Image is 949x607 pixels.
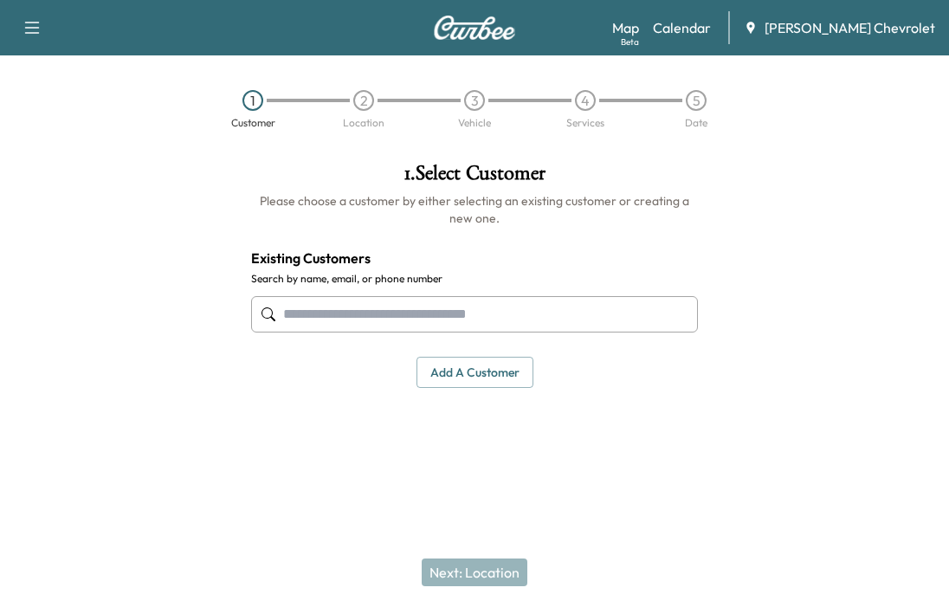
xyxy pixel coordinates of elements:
[353,90,374,111] div: 2
[653,17,711,38] a: Calendar
[416,357,533,389] button: Add a customer
[433,16,516,40] img: Curbee Logo
[343,118,384,128] div: Location
[464,90,485,111] div: 3
[251,248,698,268] h4: Existing Customers
[251,192,698,227] h6: Please choose a customer by either selecting an existing customer or creating a new one.
[231,118,275,128] div: Customer
[242,90,263,111] div: 1
[251,272,698,286] label: Search by name, email, or phone number
[566,118,604,128] div: Services
[458,118,491,128] div: Vehicle
[765,17,935,38] span: [PERSON_NAME] Chevrolet
[575,90,596,111] div: 4
[686,90,707,111] div: 5
[685,118,707,128] div: Date
[621,36,639,48] div: Beta
[612,17,639,38] a: MapBeta
[251,163,698,192] h1: 1 . Select Customer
